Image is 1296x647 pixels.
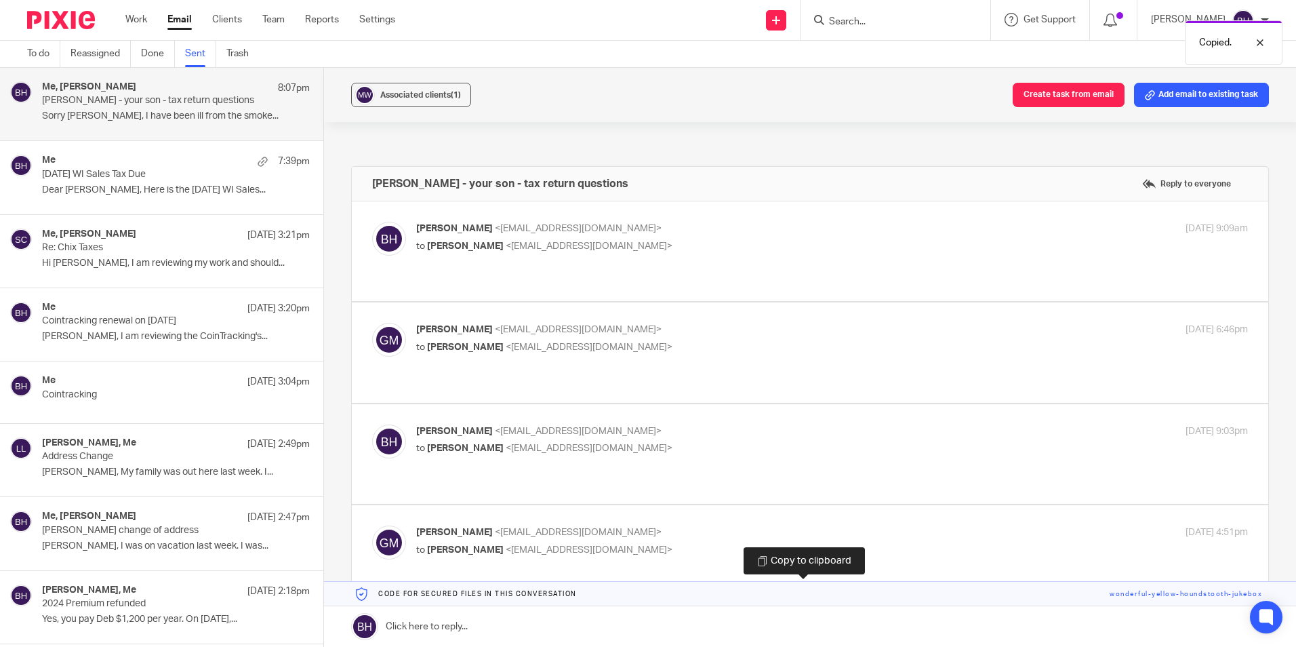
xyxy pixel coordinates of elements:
img: svg%3E [372,425,406,458]
a: Team [262,13,285,26]
p: [PERSON_NAME] change of address [42,525,256,536]
p: [PERSON_NAME] - your son - tax return questions [42,95,256,106]
span: to [416,444,425,453]
a: Reassigned [70,41,131,67]
strong: Federal [27,208,60,219]
a: Done [141,41,175,67]
span: [PERSON_NAME] [416,224,493,233]
p: [DATE] 9:03pm [1186,425,1248,439]
p: Yes, you pay Deb $1,200 per year. On [DATE],... [42,614,310,625]
label: Reply to everyone [1139,174,1234,194]
p: Taxanator's Privacy Policy - Adobe Sign will forward a copy after signing. [27,124,832,138]
p: : [27,207,832,220]
h4: [PERSON_NAME] - your son - tax return questions [372,177,628,191]
h4: [PERSON_NAME], Me [42,437,136,449]
p: [DATE] 6:46pm [1186,323,1248,337]
p: Form 1040 Engagement Letter - Adobe Sign will forward a copy after signing. [27,96,832,110]
a: Email [167,13,192,26]
span: <[EMAIL_ADDRESS][DOMAIN_NAME]> [506,342,672,352]
a: Clients [212,13,242,26]
p: [PERSON_NAME], I am reviewing the CoinTracking's... [42,331,310,342]
span: [PERSON_NAME] [416,528,493,537]
button: Add email to existing task [1134,83,1269,107]
p: [PERSON_NAME], My family was out here last week. I... [42,467,310,478]
p: Cointracking [42,389,256,401]
span: [PERSON_NAME] [416,325,493,334]
h4: Me [42,302,56,313]
span: <[EMAIL_ADDRESS][DOMAIN_NAME]> [506,444,672,453]
img: svg%3E [10,81,32,103]
a: Sent [185,41,216,67]
p: 2024 Premium refunded [42,598,256,610]
img: svg%3E [372,222,406,256]
a: WI Tax Refund Status [41,222,132,233]
strong: WI [27,222,39,233]
span: <[EMAIL_ADDRESS][DOMAIN_NAME]> [495,224,662,233]
p: [DATE] 3:04pm [247,375,310,389]
img: svg%3E [1232,9,1254,31]
a: Work [125,13,147,26]
span: [PERSON_NAME] [427,545,504,555]
p: 7:39pm [278,155,310,168]
button: Create task from email [1013,83,1125,107]
h4: Me [42,155,56,166]
p: Address Change [42,451,256,463]
span: <[EMAIL_ADDRESS][DOMAIN_NAME]> [495,325,662,334]
p: 2024 Client Care Package - Adobe Sign will forward a copy after signing. [27,111,832,124]
a: Trash [226,41,259,67]
p: [DATE] 2:49pm [247,437,310,451]
span: <[EMAIL_ADDRESS][DOMAIN_NAME]> [506,545,672,555]
h4: Me, [PERSON_NAME] [42,511,136,522]
span: <[EMAIL_ADDRESS][DOMAIN_NAME]> [495,528,662,537]
span: Associated clients [380,91,461,99]
p: [DATE] 3:21pm [247,229,310,242]
p: [DATE] 4:51pm [1186,526,1248,540]
span: (1) [451,91,461,99]
p: Hi [PERSON_NAME], I am reviewing my work and should... [42,258,310,269]
img: Pixie [27,11,95,29]
h4: Me [42,375,56,387]
span: [PERSON_NAME] [416,427,493,436]
img: svg%3E [10,585,32,606]
span: to [416,342,425,352]
p: 8:07pm [278,81,310,95]
a: IRS Refund Status [63,208,141,219]
p: Copied. [1199,36,1232,50]
p: Dear [PERSON_NAME], Here is the [DATE] WI Sales... [42,184,310,196]
img: svg%3E [10,511,32,532]
p: Cointracking renewal on [DATE] [42,315,256,327]
p: : [27,221,832,235]
img: svg%3E [10,302,32,323]
p: [DATE] WI Sales Tax Due [42,169,256,180]
p: 2024 Tax Returns [27,83,832,96]
a: disclosures [412,609,464,620]
img: svg%3E [372,526,406,560]
button: Associated clients(1) [351,83,471,107]
span: [PERSON_NAME] [427,342,504,352]
span: <[EMAIL_ADDRESS][DOMAIN_NAME]> [506,241,672,251]
p: [DATE] 3:20pm [247,302,310,315]
img: svg%3E [10,155,32,176]
img: svg%3E [10,375,32,397]
a: Reports [305,13,339,26]
p: Re: Chix Taxes [42,242,256,254]
h4: [PERSON_NAME], Me [42,585,136,596]
span: to [416,241,425,251]
span: [PERSON_NAME] [427,241,504,251]
p: [DATE] 9:09am [1186,222,1248,236]
p: [DATE] 2:47pm [247,511,310,524]
img: svg%3E [10,229,32,250]
span: <[EMAIL_ADDRESS][DOMAIN_NAME]> [495,427,662,436]
h4: Me, [PERSON_NAME] [42,229,136,240]
img: svg%3E [355,85,375,105]
img: svg%3E [372,323,406,357]
a: Settings [359,13,395,26]
span: to [416,545,425,555]
span: [PERSON_NAME] [427,444,504,453]
a: To do [27,41,60,67]
p: [DATE] 2:18pm [247,585,310,598]
img: svg%3E [10,437,32,459]
p: Sorry [PERSON_NAME], I have been ill from the smoke... [42,111,310,122]
h4: Me, [PERSON_NAME] [42,81,136,93]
